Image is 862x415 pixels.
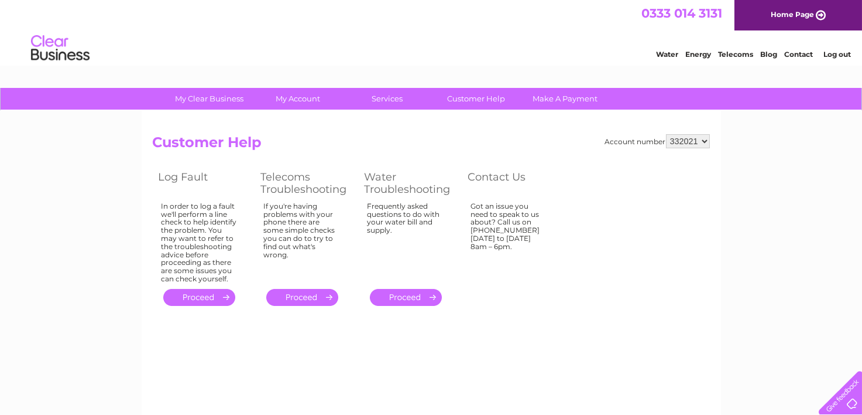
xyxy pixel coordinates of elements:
[605,134,710,148] div: Account number
[368,202,445,278] div: Frequently asked questions to do with your water bill and supply.
[359,168,462,199] th: Water Troubleshooting
[718,50,753,59] a: Telecoms
[760,50,777,59] a: Blog
[656,50,678,59] a: Water
[162,202,238,283] div: In order to log a fault we'll perform a line check to help identify the problem. You may want to ...
[155,6,708,57] div: Clear Business is a trading name of Verastar Limited (registered in [GEOGRAPHIC_DATA] No. 3667643...
[264,202,341,278] div: If you're having problems with your phone there are some simple checks you can do to try to find ...
[428,88,524,110] a: Customer Help
[163,289,235,306] a: .
[784,50,813,59] a: Contact
[370,289,442,306] a: .
[250,88,346,110] a: My Account
[471,202,547,278] div: Got an issue you need to speak to us about? Call us on [PHONE_NUMBER] [DATE] to [DATE] 8am – 6pm.
[823,50,851,59] a: Log out
[255,168,359,199] th: Telecoms Troubleshooting
[462,168,565,199] th: Contact Us
[641,6,722,21] a: 0333 014 3131
[339,88,435,110] a: Services
[685,50,711,59] a: Energy
[153,168,255,199] th: Log Fault
[266,289,338,306] a: .
[153,134,710,157] h2: Customer Help
[30,30,90,66] img: logo.png
[161,88,257,110] a: My Clear Business
[517,88,613,110] a: Make A Payment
